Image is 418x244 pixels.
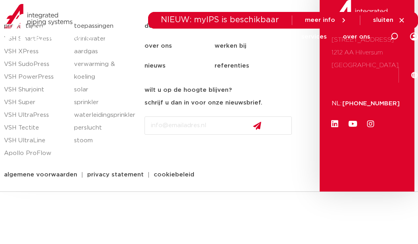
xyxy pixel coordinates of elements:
[253,122,261,130] img: send.svg
[4,109,66,122] a: VSH UltraPress
[4,134,66,147] a: VSH UltraLine
[4,172,77,178] span: algemene voorwaarden
[4,83,66,96] a: VSH Shurjoint
[145,56,215,76] a: nieuws
[105,21,137,52] a: producten
[301,21,327,52] a: services
[305,17,347,24] a: meer info
[154,172,194,178] span: cookiebeleid
[332,97,342,110] p: NL:
[4,122,66,134] a: VSH Tectite
[145,87,232,93] strong: wilt u op de hoogte blijven?
[74,96,136,109] a: sprinkler
[373,17,393,23] span: sluiten
[252,21,285,52] a: downloads
[74,83,136,96] a: solar
[87,172,144,178] span: privacy statement
[215,56,285,76] a: referenties
[74,109,136,122] a: waterleidingsprinkler
[153,21,178,52] a: markets
[74,134,136,147] a: stoom
[343,21,370,52] a: over ons
[342,101,400,107] a: [PHONE_NUMBER]
[145,116,292,135] input: info@emailadres.nl
[4,96,66,109] a: VSH Super
[74,122,136,134] a: perslucht
[4,147,66,160] a: Apollo ProFlow
[74,58,136,83] a: verwarming & koeling
[81,172,150,178] a: privacy statement
[4,58,66,71] a: VSH SudoPress
[145,100,262,106] strong: schrijf u dan in voor onze nieuwsbrief.
[105,21,370,52] nav: Menu
[161,16,279,24] span: NIEUW: myIPS is beschikbaar
[148,172,200,178] a: cookiebeleid
[373,17,405,24] a: sluiten
[194,21,236,52] a: toepassingen
[410,28,418,45] div: my IPS
[305,17,335,23] span: meer info
[4,71,66,83] a: VSH PowerPress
